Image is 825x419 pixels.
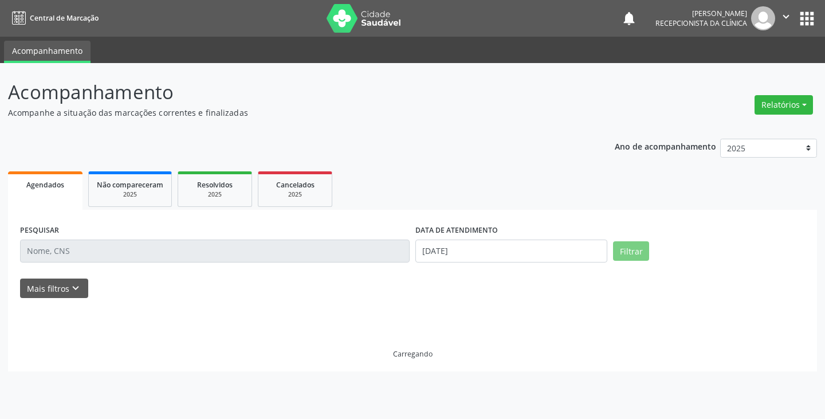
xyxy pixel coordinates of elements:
[266,190,324,199] div: 2025
[8,107,574,119] p: Acompanhe a situação das marcações correntes e finalizadas
[20,222,59,240] label: PESQUISAR
[797,9,817,29] button: apps
[775,6,797,30] button: 
[655,9,747,18] div: [PERSON_NAME]
[20,240,410,263] input: Nome, CNS
[276,180,315,190] span: Cancelados
[97,190,163,199] div: 2025
[615,139,716,153] p: Ano de acompanhamento
[755,95,813,115] button: Relatórios
[613,241,649,261] button: Filtrar
[780,10,792,23] i: 
[30,13,99,23] span: Central de Marcação
[621,10,637,26] button: notifications
[26,180,64,190] span: Agendados
[8,9,99,28] a: Central de Marcação
[20,279,88,299] button: Mais filtroskeyboard_arrow_down
[415,222,498,240] label: DATA DE ATENDIMENTO
[97,180,163,190] span: Não compareceram
[8,78,574,107] p: Acompanhamento
[393,349,433,359] div: Carregando
[197,180,233,190] span: Resolvidos
[4,41,91,63] a: Acompanhamento
[186,190,243,199] div: 2025
[655,18,747,28] span: Recepcionista da clínica
[415,240,607,263] input: Selecione um intervalo
[751,6,775,30] img: img
[69,282,82,295] i: keyboard_arrow_down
